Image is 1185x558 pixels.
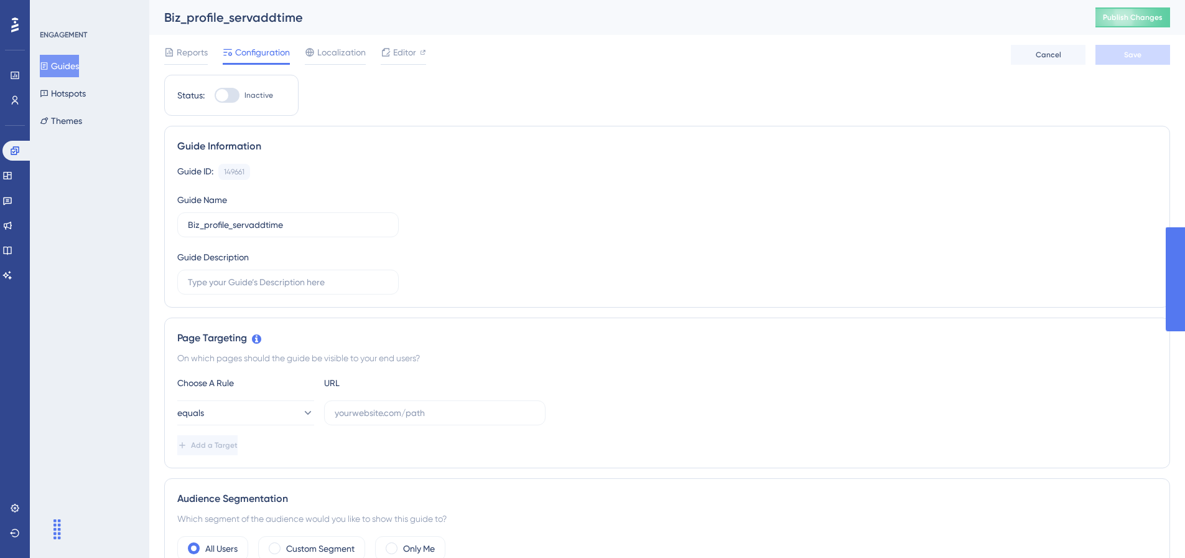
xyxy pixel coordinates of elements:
span: equals [177,405,204,420]
label: Custom Segment [286,541,355,556]
div: Guide Information [177,139,1157,154]
div: ENGAGEMENT [40,30,87,40]
span: Save [1124,50,1141,60]
div: Choose A Rule [177,376,314,390]
div: Page Targeting [177,331,1157,346]
div: 149661 [224,167,244,177]
button: Publish Changes [1095,7,1170,27]
label: All Users [205,541,238,556]
div: On which pages should the guide be visible to your end users? [177,351,1157,366]
iframe: UserGuiding AI Assistant Launcher [1133,509,1170,546]
button: Cancel [1011,45,1085,65]
span: Configuration [235,45,290,60]
button: Hotspots [40,82,86,105]
div: Guide ID: [177,164,213,180]
span: Editor [393,45,416,60]
div: Audience Segmentation [177,491,1157,506]
div: Status: [177,88,205,103]
input: yourwebsite.com/path [335,406,535,420]
label: Only Me [403,541,435,556]
input: Type your Guide’s Name here [188,218,388,232]
button: Themes [40,110,82,132]
span: Inactive [244,90,273,100]
span: Add a Target [191,440,238,450]
span: Cancel [1036,50,1061,60]
div: Guide Description [177,250,249,265]
button: Save [1095,45,1170,65]
span: Reports [177,45,208,60]
div: Drag [47,511,67,548]
div: URL [324,376,461,390]
div: Biz_profile_servaddtime [164,9,1064,26]
button: Guides [40,55,79,77]
button: Add a Target [177,435,238,455]
span: Publish Changes [1103,12,1163,22]
input: Type your Guide’s Description here [188,275,388,289]
div: Guide Name [177,192,227,207]
span: Localization [317,45,366,60]
button: equals [177,400,314,425]
div: Which segment of the audience would you like to show this guide to? [177,511,1157,526]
